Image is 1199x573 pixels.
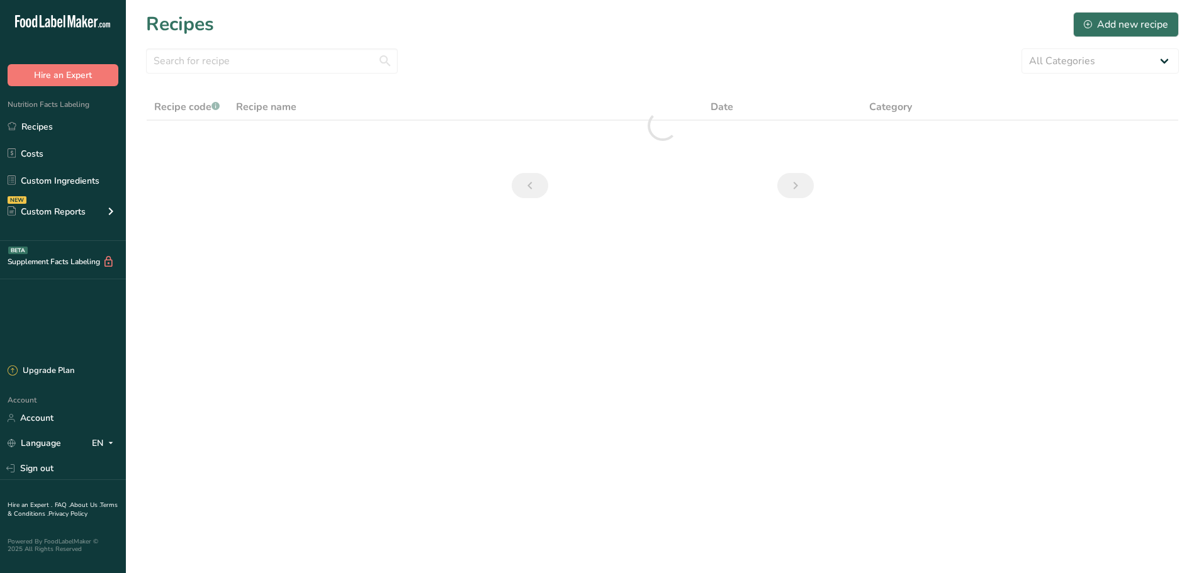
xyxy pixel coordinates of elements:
[1073,12,1179,37] button: Add new recipe
[512,173,548,198] a: Previous page
[146,48,398,74] input: Search for recipe
[8,538,118,553] div: Powered By FoodLabelMaker © 2025 All Rights Reserved
[8,247,28,254] div: BETA
[55,501,70,509] a: FAQ .
[8,501,118,518] a: Terms & Conditions .
[8,196,26,204] div: NEW
[70,501,100,509] a: About Us .
[48,509,87,518] a: Privacy Policy
[1084,17,1168,32] div: Add new recipe
[8,432,61,454] a: Language
[8,64,118,86] button: Hire an Expert
[8,365,74,377] div: Upgrade Plan
[777,173,814,198] a: Next page
[8,501,52,509] a: Hire an Expert .
[8,205,86,218] div: Custom Reports
[146,10,214,38] h1: Recipes
[92,436,118,451] div: EN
